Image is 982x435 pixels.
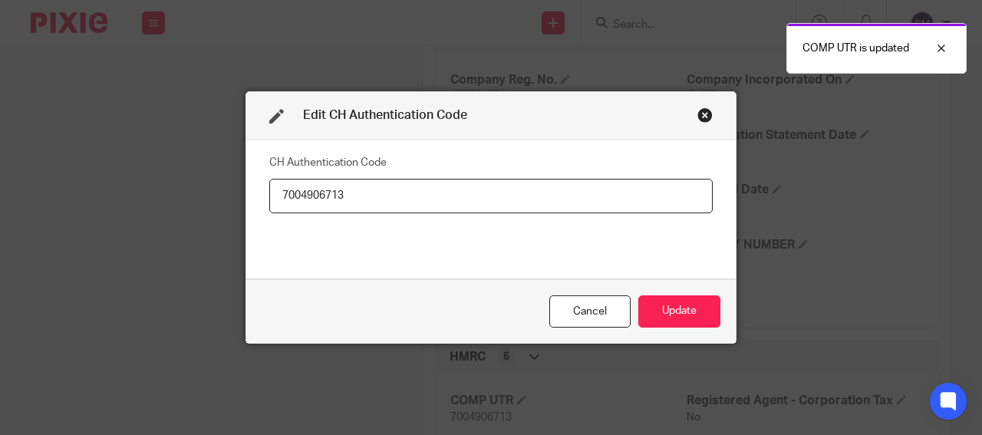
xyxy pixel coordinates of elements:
[269,179,713,213] input: CH Authentication Code
[549,295,631,328] div: Close this dialog window
[638,295,720,328] button: Update
[303,109,467,121] span: Edit CH Authentication Code
[802,41,909,56] p: COMP UTR is updated
[697,107,713,123] div: Close this dialog window
[269,155,387,170] label: CH Authentication Code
